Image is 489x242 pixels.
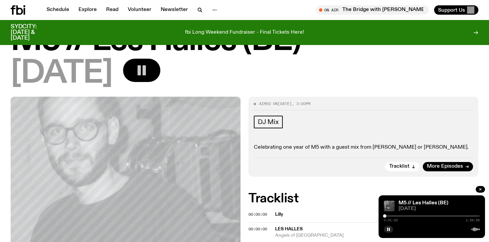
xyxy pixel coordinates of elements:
span: , 3:00pm [292,101,310,106]
h1: M5 // Les Halles (BE) [11,26,478,56]
span: Support Us [438,7,465,13]
span: 1:59:59 [466,219,480,222]
h3: SYDCITY: [DATE] & [DATE] [11,24,53,41]
button: On AirThe Bridge with [PERSON_NAME] [316,5,429,15]
button: Support Us [434,5,478,15]
span: Angels of [GEOGRAPHIC_DATA] [275,232,478,239]
span: [DATE] [399,206,480,211]
span: 00:00:00 [248,212,267,217]
button: Tracklist [385,162,419,171]
h2: Tracklist [248,193,478,205]
a: Schedule [43,5,73,15]
span: DJ Mix [258,118,279,126]
a: Newsletter [157,5,192,15]
span: 00:00:00 [248,226,267,232]
span: Les Halles [275,227,303,231]
a: More Episodes [423,162,473,171]
span: [DATE] [278,101,292,106]
span: Lilly [275,211,474,218]
p: Celebrating one year of M5 with a guest mix from [PERSON_NAME] or [PERSON_NAME]. [254,144,473,151]
a: M5 // Les Halles (BE) [399,200,448,206]
button: 00:00:00 [248,227,267,231]
button: 00:00:00 [248,213,267,216]
span: More Episodes [427,164,463,169]
span: [DATE] [11,59,112,89]
a: Volunteer [124,5,155,15]
a: DJ Mix [254,116,283,128]
a: Read [102,5,122,15]
a: Explore [75,5,101,15]
span: Tracklist [389,164,409,169]
span: Aired on [259,101,278,106]
span: 0:01:02 [384,219,398,222]
p: fbi Long Weekend Fundraiser - Final Tickets Here! [185,30,304,36]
